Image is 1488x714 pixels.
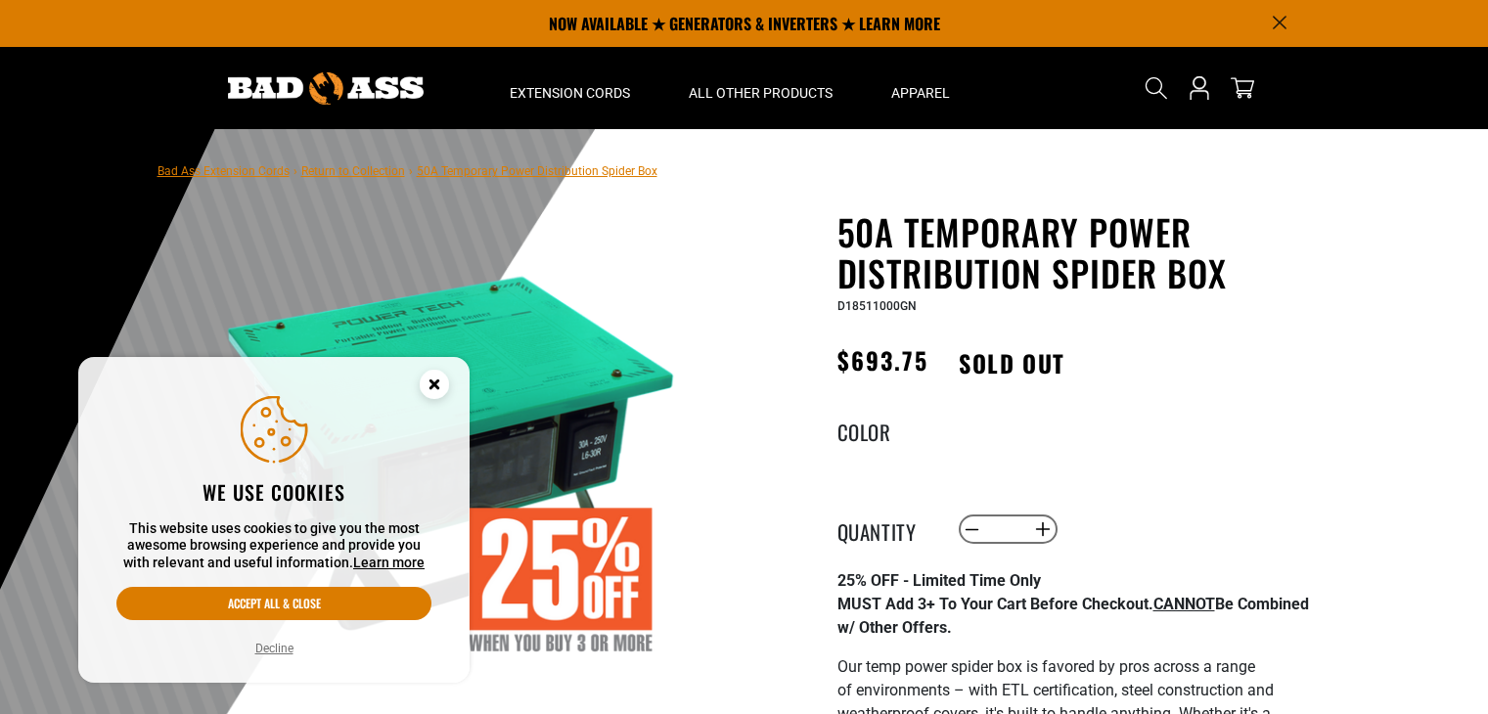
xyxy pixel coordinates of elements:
[837,342,929,378] span: $693.75
[293,164,297,178] span: ›
[837,299,917,313] span: D18511000GN
[862,47,979,129] summary: Apparel
[837,516,935,542] label: Quantity
[116,479,431,505] h2: We use cookies
[689,84,833,102] span: All Other Products
[78,357,470,684] aside: Cookie Consent
[480,47,659,129] summary: Extension Cords
[249,639,299,658] button: Decline
[837,417,935,442] legend: Color
[116,587,431,620] button: Accept all & close
[353,555,425,570] a: Learn more
[937,340,1086,384] span: Sold out
[301,164,405,178] a: Return to Collection
[837,571,1041,590] strong: 25% OFF - Limited Time Only
[116,520,431,572] p: This website uses cookies to give you the most awesome browsing experience and provide you with r...
[510,84,630,102] span: Extension Cords
[659,47,862,129] summary: All Other Products
[158,158,657,182] nav: breadcrumbs
[837,211,1317,293] h1: 50A Temporary Power Distribution Spider Box
[409,164,413,178] span: ›
[228,72,424,105] img: Bad Ass Extension Cords
[158,164,290,178] a: Bad Ass Extension Cords
[891,84,950,102] span: Apparel
[1141,72,1172,104] summary: Search
[1153,595,1215,613] span: CANNOT
[837,595,1309,637] strong: MUST Add 3+ To Your Cart Before Checkout. Be Combined w/ Other Offers.
[417,164,657,178] span: 50A Temporary Power Distribution Spider Box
